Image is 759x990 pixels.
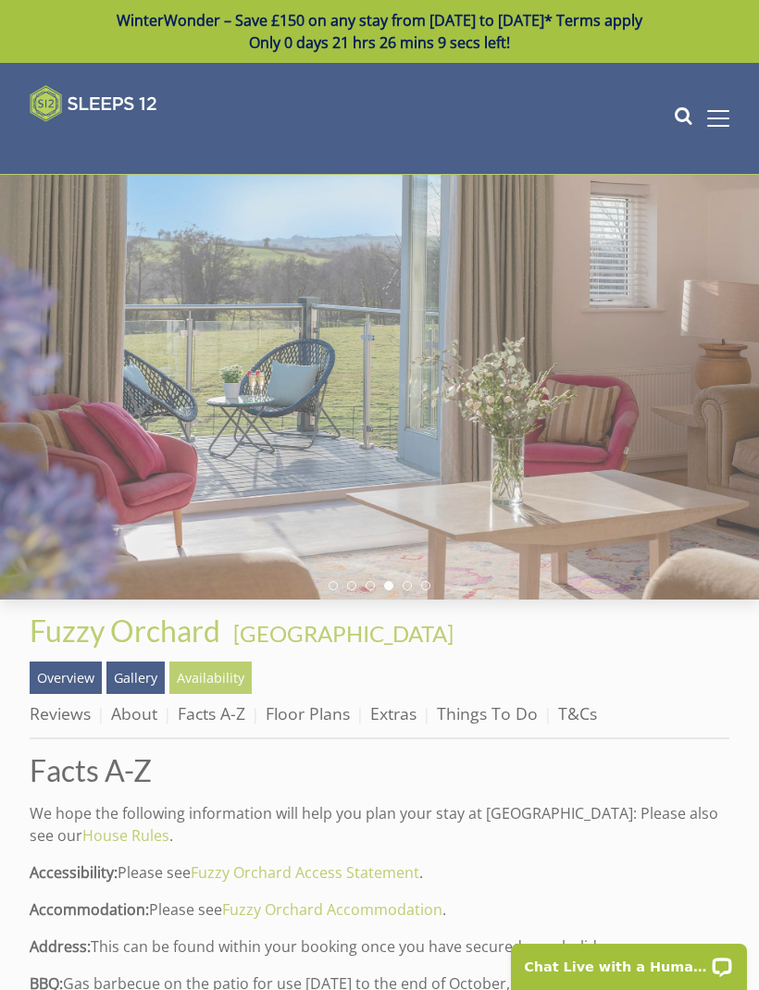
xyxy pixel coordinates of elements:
[30,754,729,786] a: Facts A-Z
[30,613,220,649] span: Fuzzy Orchard
[30,899,149,920] b: Accommodation:
[249,32,510,53] span: Only 0 days 21 hrs 26 mins 9 secs left!
[437,702,538,724] a: Things To Do
[30,613,226,649] a: Fuzzy Orchard
[30,936,91,957] strong: Address:
[370,702,417,724] a: Extras
[266,702,350,724] a: Floor Plans
[226,620,454,647] span: -
[82,825,169,846] a: House Rules
[30,862,118,883] b: Accessibility:
[20,133,215,149] iframe: Customer reviews powered by Trustpilot
[169,662,252,693] a: Availability
[178,702,245,724] a: Facts A-Z
[499,932,759,990] iframe: LiveChat chat widget
[30,898,729,921] p: Please see .
[222,899,442,920] a: Fuzzy Orchard Accommodation
[30,662,102,693] a: Overview
[233,620,454,647] a: [GEOGRAPHIC_DATA]
[30,802,729,847] p: We hope the following information will help you plan your stay at [GEOGRAPHIC_DATA]: Please also ...
[558,702,597,724] a: T&Cs
[191,862,419,883] a: Fuzzy Orchard Access Statement
[111,702,157,724] a: About
[30,702,91,724] a: Reviews
[30,861,729,884] p: Please see .
[30,85,157,122] img: Sleeps 12
[106,662,165,693] a: Gallery
[30,935,729,958] p: This can be found within your booking once you have secured your holiday.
